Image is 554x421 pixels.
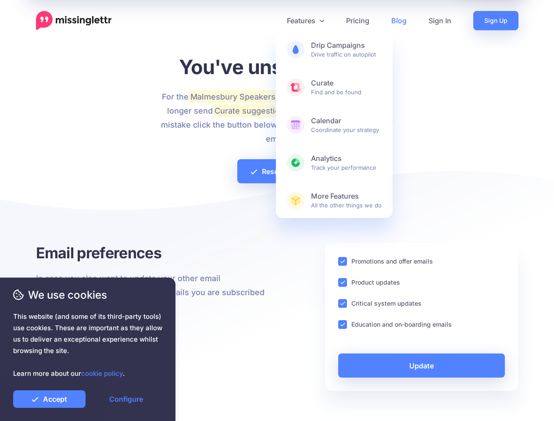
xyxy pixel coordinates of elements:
span: We use cookies [13,287,162,303]
a: Update [338,353,505,378]
b: Calendar [311,116,382,125]
a: cookie policy [81,369,123,378]
h3: Email preferences [36,243,271,263]
a: Configure [90,390,162,408]
span: Coordinate your strategy [311,116,382,134]
span: This website (and some of its third-party tools) use cookies. These are important as they allow u... [13,311,162,379]
mark: Curate suggestion emails [213,104,313,117]
label: Promotions and offer emails [351,256,433,266]
a: CalendarCoordinate your strategy [276,107,393,143]
div: Features [276,32,393,218]
b: Curate [311,78,382,88]
a: AnalyticsTrack your performance [276,145,393,180]
a: Sign In [418,11,462,30]
a: Blog [380,11,418,30]
p: In case you also want to update your other email preferences, below are the other emails you are ... [36,271,271,314]
mark: Malmesbury Speakers Academy [189,90,315,103]
b: Drip Campaigns [311,41,382,50]
span: Find and be found [311,78,382,96]
a: More FeaturesAll the other things we do [276,183,393,218]
span: Track your performance [311,154,382,171]
a: Drip CampaignsDrive traffic on autopilot [276,32,393,67]
h1: You've unsubscribed [153,55,401,79]
b: Analytics [311,154,382,163]
a: Accept [13,390,86,408]
a: Features [276,11,335,30]
label: Education and on-boarding emails [351,319,452,329]
label: Critical system updates [351,298,422,308]
span: All the other things we do [311,192,382,209]
p: For the Workspace, we'll no longer send to you. If this was a mistake click the button below to r... [153,90,401,146]
a: Sign Up [473,11,518,30]
a: Pricing [335,11,380,30]
a: Resubscribe [237,159,317,183]
b: More Features [311,192,382,201]
a: CurateFind and be found [276,70,393,105]
label: Product updates [351,277,400,287]
span: Drive traffic on autopilot [311,41,382,58]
